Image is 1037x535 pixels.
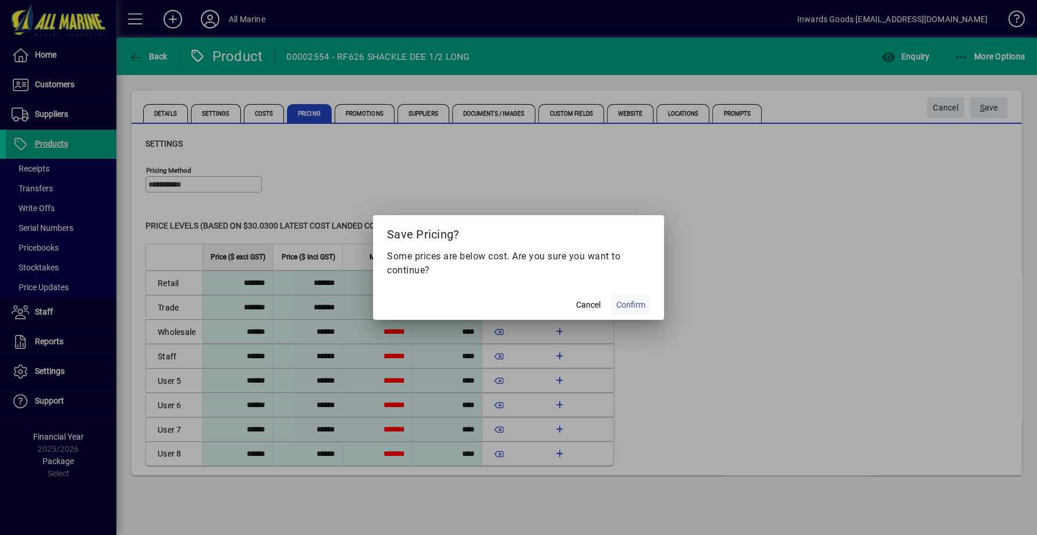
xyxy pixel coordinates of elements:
[612,294,650,315] button: Confirm
[373,215,664,249] h2: Save Pricing?
[576,299,601,311] span: Cancel
[570,294,607,315] button: Cancel
[387,249,650,277] p: Some prices are below cost. Are you sure you want to continue?
[616,299,645,311] span: Confirm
